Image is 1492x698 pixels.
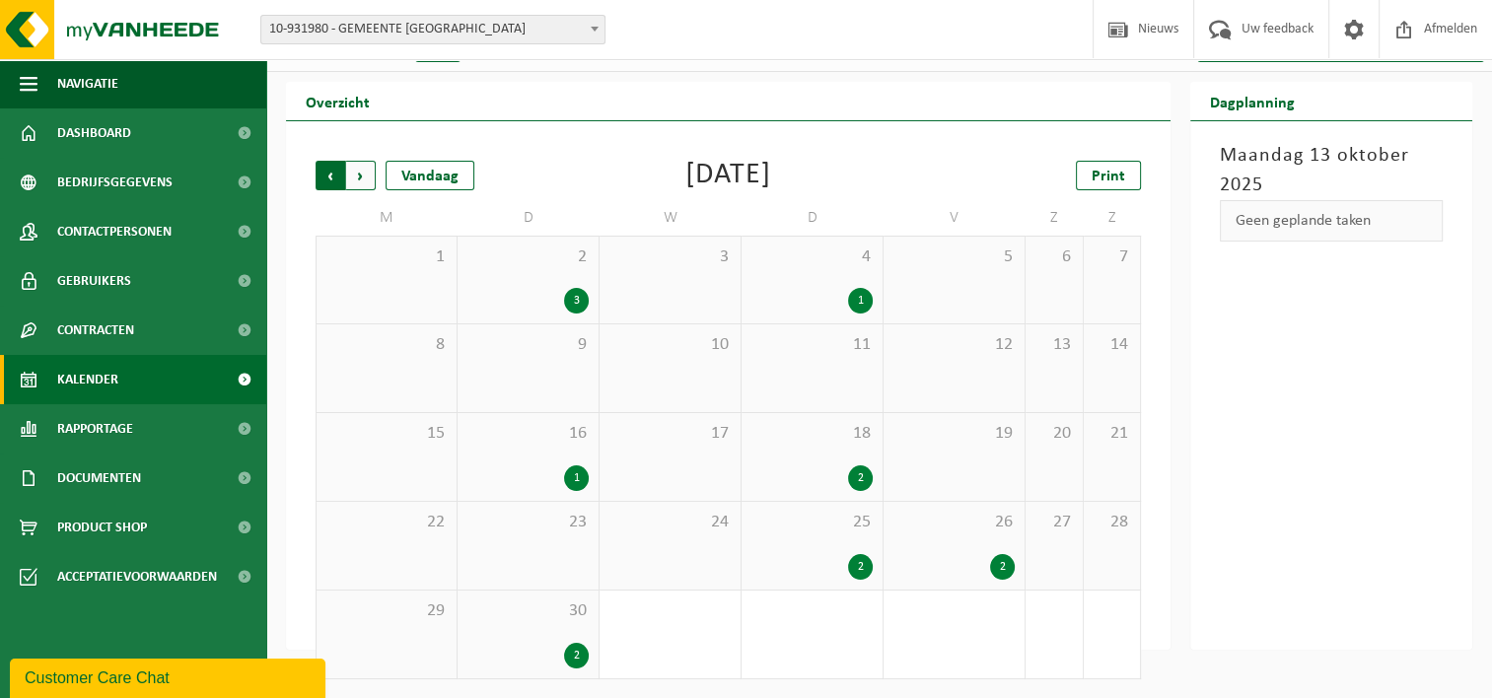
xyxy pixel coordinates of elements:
span: 10-931980 - GEMEENTE NIEL - NIEL [260,15,605,44]
span: Dashboard [57,108,131,158]
span: 12 [893,334,1015,356]
span: 27 [1035,512,1073,533]
span: 25 [751,512,873,533]
span: Rapportage [57,404,133,454]
div: 2 [990,554,1015,580]
div: 2 [848,465,873,491]
span: 3 [609,246,731,268]
div: Vandaag [386,161,474,190]
div: 3 [564,288,589,314]
span: Contactpersonen [57,207,172,256]
div: [DATE] [685,161,771,190]
span: 24 [609,512,731,533]
h2: Overzicht [286,82,390,120]
span: 11 [751,334,873,356]
span: 23 [467,512,589,533]
h2: Dagplanning [1190,82,1314,120]
span: 18 [751,423,873,445]
span: Contracten [57,306,134,355]
span: 20 [1035,423,1073,445]
span: 10-931980 - GEMEENTE NIEL - NIEL [261,16,604,43]
td: D [742,200,884,236]
span: 4 [751,246,873,268]
span: Gebruikers [57,256,131,306]
span: Acceptatievoorwaarden [57,552,217,601]
span: Navigatie [57,59,118,108]
span: 19 [893,423,1015,445]
span: 17 [609,423,731,445]
span: 22 [326,512,447,533]
span: 13 [1035,334,1073,356]
td: D [458,200,600,236]
a: Print [1076,161,1141,190]
div: 2 [848,554,873,580]
span: 5 [893,246,1015,268]
td: V [884,200,1026,236]
span: 28 [1094,512,1131,533]
span: 9 [467,334,589,356]
td: Z [1026,200,1084,236]
div: 2 [564,643,589,668]
span: 30 [467,600,589,622]
span: Vorige [316,161,345,190]
span: 6 [1035,246,1073,268]
div: Geen geplande taken [1220,200,1443,242]
div: 1 [848,288,873,314]
span: 8 [326,334,447,356]
span: Product Shop [57,503,147,552]
td: Z [1084,200,1142,236]
span: 2 [467,246,589,268]
span: 10 [609,334,731,356]
iframe: chat widget [10,655,329,698]
span: 7 [1094,246,1131,268]
span: 1 [326,246,447,268]
span: Print [1092,169,1125,184]
span: 14 [1094,334,1131,356]
h3: Maandag 13 oktober 2025 [1220,141,1443,200]
span: Documenten [57,454,141,503]
span: Volgende [346,161,376,190]
span: 21 [1094,423,1131,445]
span: Kalender [57,355,118,404]
span: 16 [467,423,589,445]
span: Bedrijfsgegevens [57,158,173,207]
span: 26 [893,512,1015,533]
td: W [600,200,742,236]
span: 29 [326,600,447,622]
span: 15 [326,423,447,445]
div: 1 [564,465,589,491]
td: M [316,200,458,236]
